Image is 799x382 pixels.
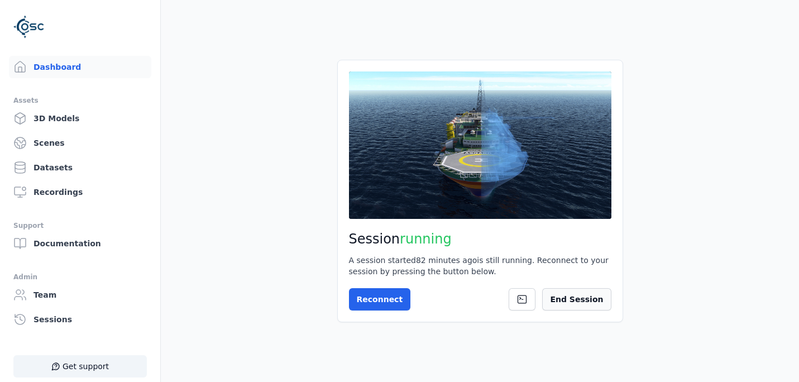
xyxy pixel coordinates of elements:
[13,219,147,232] div: Support
[9,107,151,130] a: 3D Models
[13,355,147,378] button: Get support
[542,288,611,311] button: End Session
[9,232,151,255] a: Documentation
[349,255,611,277] div: A session started 82 minutes ago is still running. Reconnect to your session by pressing the butt...
[9,284,151,306] a: Team
[9,181,151,203] a: Recordings
[349,288,411,311] button: Reconnect
[9,308,151,331] a: Sessions
[13,94,147,107] div: Assets
[9,156,151,179] a: Datasets
[9,56,151,78] a: Dashboard
[13,270,147,284] div: Admin
[349,230,611,248] h2: Session
[9,132,151,154] a: Scenes
[13,11,45,42] img: Logo
[400,231,452,247] span: running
